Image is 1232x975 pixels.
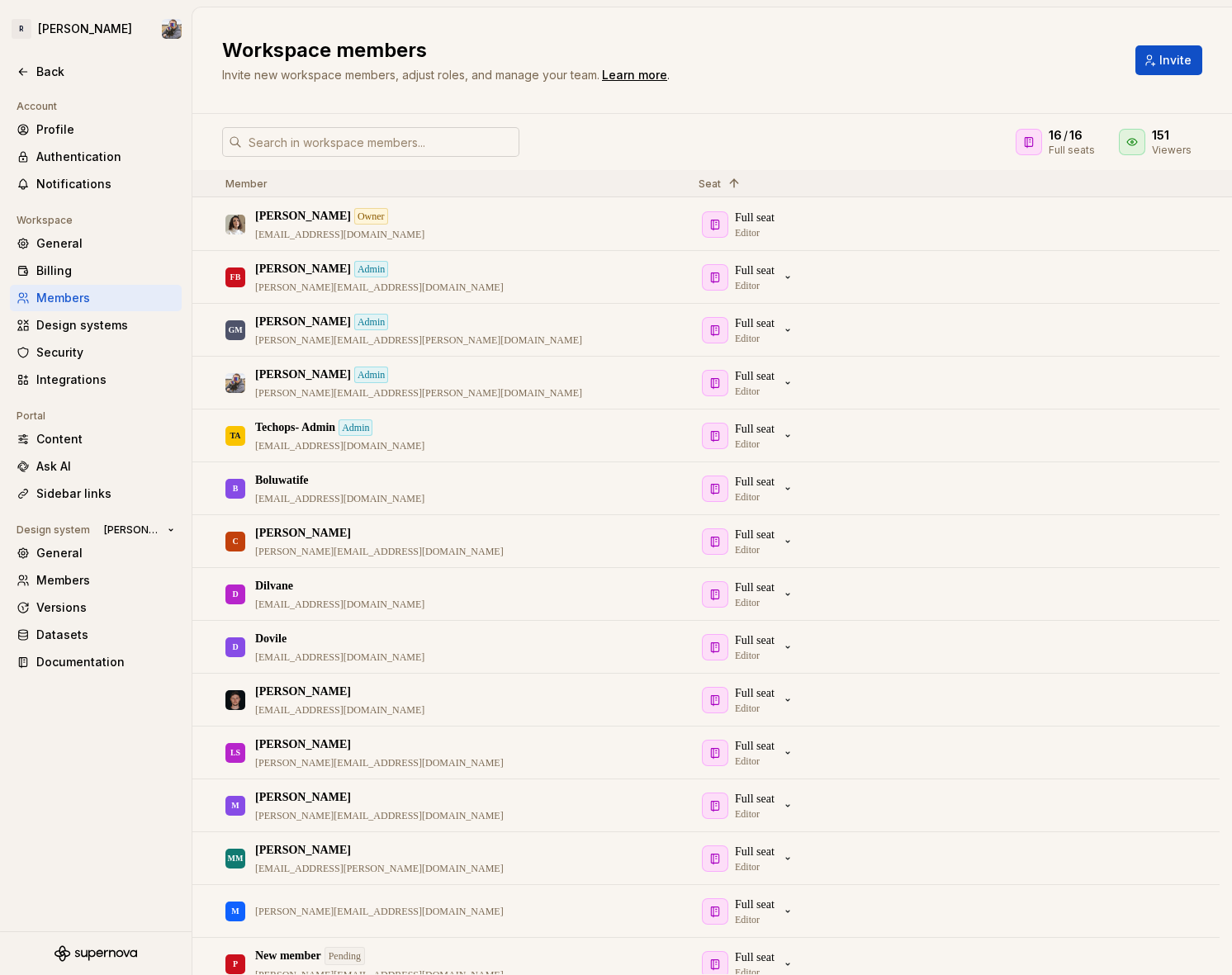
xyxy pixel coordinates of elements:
[255,756,504,769] p: [PERSON_NAME][EMAIL_ADDRESS][DOMAIN_NAME]
[699,631,801,664] button: Full seatEditor
[255,386,582,400] p: [PERSON_NAME][EMAIL_ADDRESS][PERSON_NAME][DOMAIN_NAME]
[222,68,599,82] span: Invite new workspace members, adjust roles, and manage your team.
[10,426,182,452] a: Content
[10,97,64,116] div: Account
[599,69,670,82] span: .
[735,860,760,873] p: Editor
[699,578,801,611] button: Full seatEditor
[36,627,175,643] div: Datasets
[602,67,667,83] a: Learn more
[10,622,182,648] a: Datasets
[735,527,775,543] p: Full seat
[36,64,175,80] div: Back
[255,789,351,806] p: [PERSON_NAME]
[699,789,801,822] button: Full seatEditor
[255,598,424,611] p: [EMAIL_ADDRESS][DOMAIN_NAME]
[255,228,424,241] p: [EMAIL_ADDRESS][DOMAIN_NAME]
[1152,127,1169,144] span: 151
[1069,127,1083,144] span: 16
[735,949,775,966] p: Full seat
[735,632,775,649] p: Full seat
[255,261,351,277] p: [PERSON_NAME]
[735,844,775,860] p: Full seat
[10,59,182,85] a: Back
[242,127,519,157] input: Search in workspace members...
[231,789,239,821] div: M
[10,406,52,426] div: Portal
[10,480,182,507] a: Sidebar links
[354,367,388,383] div: Admin
[10,116,182,143] a: Profile
[255,736,351,753] p: [PERSON_NAME]
[699,684,801,717] button: Full seatEditor
[255,948,321,964] p: New member
[225,215,245,234] img: Sandrina pereira
[735,649,760,662] p: Editor
[699,261,801,294] button: Full seatEditor
[255,545,504,558] p: [PERSON_NAME][EMAIL_ADDRESS][DOMAIN_NAME]
[255,525,351,542] p: [PERSON_NAME]
[735,385,760,398] p: Editor
[735,315,775,332] p: Full seat
[38,21,132,37] div: [PERSON_NAME]
[255,367,351,383] p: [PERSON_NAME]
[1049,144,1099,157] div: Full seats
[255,578,293,594] p: Dilvane
[735,738,775,755] p: Full seat
[36,235,175,252] div: General
[225,690,245,710] img: Joost Reus
[10,649,182,675] a: Documentation
[735,474,775,490] p: Full seat
[36,485,175,502] div: Sidebar links
[225,373,245,393] img: Ian
[1049,127,1062,144] span: 16
[10,211,79,230] div: Workspace
[735,897,775,913] p: Full seat
[735,279,760,292] p: Editor
[1152,144,1192,157] div: Viewers
[255,439,424,452] p: [EMAIL_ADDRESS][DOMAIN_NAME]
[36,458,175,475] div: Ask AI
[354,261,388,277] div: Admin
[255,492,424,505] p: [EMAIL_ADDRESS][DOMAIN_NAME]
[36,149,175,165] div: Authentication
[354,208,388,225] div: Owner
[735,421,775,438] p: Full seat
[255,842,351,859] p: [PERSON_NAME]
[255,419,335,436] p: Techops- Admin
[735,791,775,807] p: Full seat
[699,177,721,190] span: Seat
[36,263,175,279] div: Billing
[36,431,175,447] div: Content
[699,314,801,347] button: Full seatEditor
[10,520,97,540] div: Design system
[10,144,182,170] a: Authentication
[255,651,424,664] p: [EMAIL_ADDRESS][DOMAIN_NAME]
[230,419,240,452] div: TA
[699,419,801,452] button: Full seatEditor
[699,842,801,875] button: Full seatEditor
[325,947,365,965] div: Pending
[230,736,240,769] div: LS
[699,895,801,928] button: Full seatEditor
[1135,45,1202,75] button: Invite
[1159,52,1192,69] span: Invite
[735,580,775,596] p: Full seat
[339,419,372,436] div: Admin
[232,631,238,663] div: D
[255,809,504,822] p: [PERSON_NAME][EMAIL_ADDRESS][DOMAIN_NAME]
[735,490,760,504] p: Editor
[735,702,760,715] p: Editor
[10,453,182,480] a: Ask AI
[36,545,175,561] div: General
[231,895,239,927] div: M
[255,334,582,347] p: [PERSON_NAME][EMAIL_ADDRESS][PERSON_NAME][DOMAIN_NAME]
[735,438,760,451] p: Editor
[10,339,182,366] a: Security
[10,567,182,594] a: Members
[255,281,504,294] p: [PERSON_NAME][EMAIL_ADDRESS][DOMAIN_NAME]
[255,631,287,647] p: Dovile
[1049,127,1099,144] div: /
[699,525,801,558] button: Full seatEditor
